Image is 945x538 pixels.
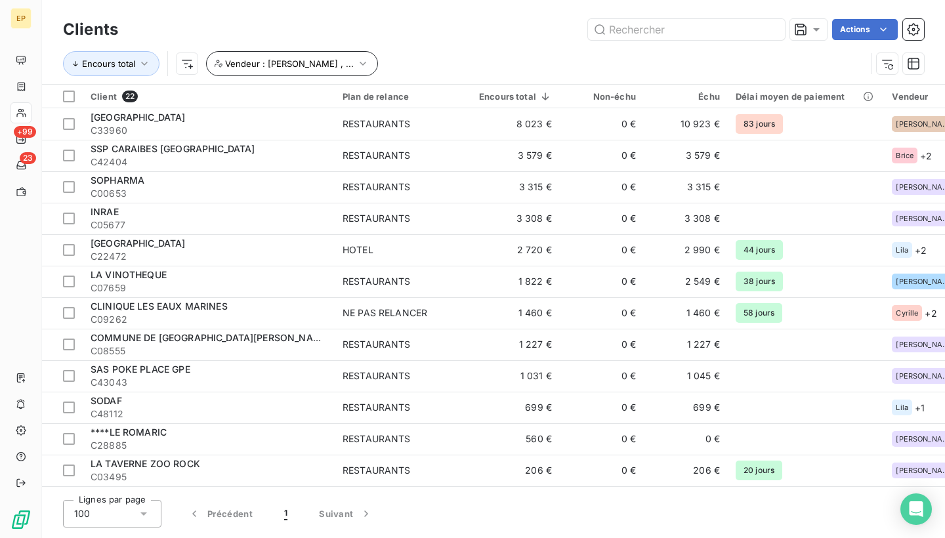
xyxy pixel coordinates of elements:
td: 3 315 € [471,171,560,203]
td: 0 € [560,329,644,360]
h3: Clients [63,18,118,41]
button: Encours total [63,51,159,76]
td: 0 € [560,392,644,423]
td: 0 € [644,423,728,455]
button: Précédent [172,500,268,528]
button: Vendeur : [PERSON_NAME] , ... [206,51,378,76]
span: C05677 [91,218,327,232]
td: 3 579 € [471,140,560,171]
span: Lila [896,403,908,411]
td: 1 460 € [644,297,728,329]
td: 0 € [560,203,644,234]
div: RESTAURANTS [343,338,411,351]
span: Client [91,91,117,102]
td: 0 € [560,140,644,171]
button: Suivant [303,500,388,528]
span: 38 jours [736,272,783,291]
span: + 2 [915,243,927,257]
span: C43043 [91,376,327,389]
div: RESTAURANTS [343,464,411,477]
td: 2 990 € [644,234,728,266]
span: C00653 [91,187,327,200]
td: 0 € [560,360,644,392]
span: + 1 [915,401,925,415]
span: Vendeur : [PERSON_NAME] , ... [225,58,354,69]
td: 3 315 € [644,171,728,203]
div: RESTAURANTS [343,180,411,194]
div: RESTAURANTS [343,117,411,131]
button: 1 [268,500,303,528]
div: RESTAURANTS [343,401,411,414]
td: 122 € [471,486,560,518]
div: Non-échu [568,91,636,102]
span: C42404 [91,155,327,169]
a: 23 [10,155,31,176]
span: C09262 [91,313,327,326]
input: Rechercher [588,19,785,40]
span: 22 [122,91,138,102]
td: 122 € [644,486,728,518]
span: + 2 [920,149,932,163]
span: [GEOGRAPHIC_DATA] [91,238,186,249]
span: C48112 [91,407,327,421]
span: LA VINOTHEQUE [91,269,167,280]
td: 206 € [644,455,728,486]
td: 10 923 € [644,108,728,140]
span: SODAF [91,395,122,406]
span: 100 [74,507,90,520]
span: C33960 [91,124,327,137]
div: EP [10,8,31,29]
td: 0 € [560,108,644,140]
td: 1 045 € [644,360,728,392]
span: SSP CARAIBES [GEOGRAPHIC_DATA] [91,143,255,154]
span: 23 [20,152,36,164]
span: C08555 [91,344,327,358]
td: 0 € [560,423,644,455]
span: Cyrille [896,309,918,317]
button: Actions [832,19,898,40]
img: Logo LeanPay [10,509,31,530]
td: 8 023 € [471,108,560,140]
td: 2 549 € [644,266,728,297]
span: Encours total [82,58,135,69]
span: LA TAVERNE ZOO ROCK [91,458,200,469]
div: RESTAURANTS [343,149,411,162]
td: 1 460 € [471,297,560,329]
td: 699 € [471,392,560,423]
td: 560 € [471,423,560,455]
span: 83 jours [736,114,783,134]
td: 699 € [644,392,728,423]
span: 1 [284,507,287,520]
a: +99 [10,129,31,150]
span: + 2 [925,306,936,320]
span: 44 jours [736,240,783,260]
span: SAS POKE PLACE GPE [91,363,190,375]
span: 20 jours [736,461,782,480]
div: NE PAS RELANCER [343,306,427,320]
td: 1 227 € [644,329,728,360]
span: INRAE [91,206,119,217]
div: RESTAURANTS [343,212,411,225]
div: RESTAURANTS [343,432,411,445]
td: 0 € [560,455,644,486]
td: 0 € [560,234,644,266]
td: 3 308 € [644,203,728,234]
td: 1 822 € [471,266,560,297]
span: Brice [896,152,913,159]
span: C28885 [91,439,327,452]
td: 1 031 € [471,360,560,392]
span: COMMUNE DE [GEOGRAPHIC_DATA][PERSON_NAME] [91,332,330,343]
td: 0 € [560,266,644,297]
div: Échu [652,91,720,102]
span: C22472 [91,250,327,263]
td: 0 € [560,486,644,518]
td: 1 227 € [471,329,560,360]
div: Délai moyen de paiement [736,91,876,102]
span: [GEOGRAPHIC_DATA] [91,112,186,123]
div: HOTEL [343,243,373,257]
span: Lila [896,246,908,254]
span: 58 jours [736,303,782,323]
td: 3 308 € [471,203,560,234]
div: Encours total [479,91,552,102]
span: CLINIQUE LES EAUX MARINES [91,300,228,312]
